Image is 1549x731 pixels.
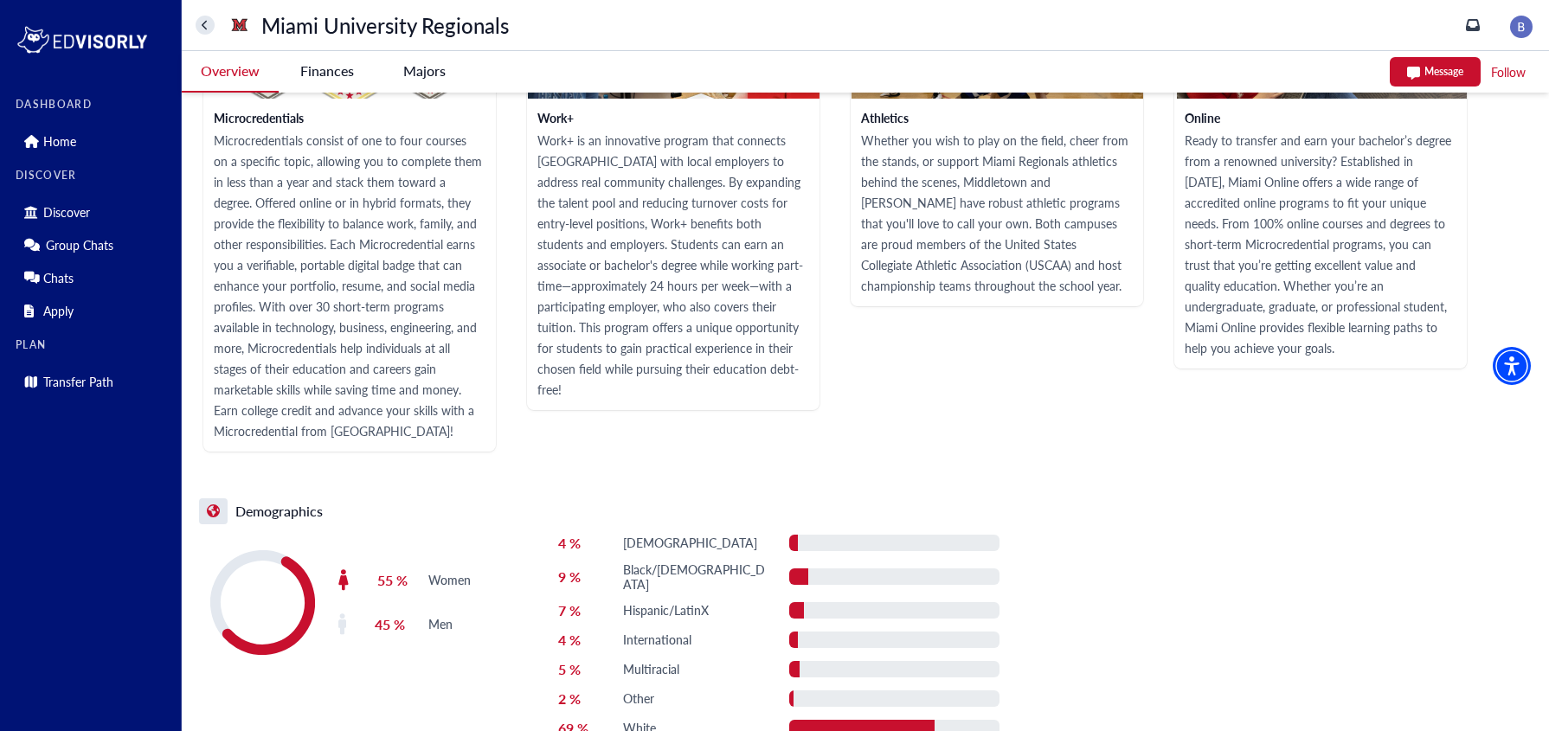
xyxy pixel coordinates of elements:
[43,304,74,318] p: Apply
[1493,347,1531,385] div: Accessibility Menu
[623,691,772,706] p: Other
[558,567,601,587] div: 9 %
[428,573,472,587] span: Women
[623,603,772,618] p: Hispanic/LatinX
[43,375,113,389] p: Transfer Path
[1489,61,1527,83] button: Follow
[16,99,170,111] label: DASHBOARD
[279,51,376,91] button: Finances
[623,562,772,592] p: Black/[DEMOGRAPHIC_DATA]
[623,535,772,550] p: [DEMOGRAPHIC_DATA]
[16,22,149,57] img: logo
[16,198,170,226] div: Discover
[16,368,170,395] div: Transfer Path
[43,271,74,285] p: Chats
[261,16,509,35] p: Miami University Regionals
[1185,109,1456,126] h5: Online
[376,51,472,91] button: Majors
[16,264,170,292] div: Chats
[1466,18,1480,32] a: inbox
[377,570,410,591] span: 55 %
[16,339,170,351] label: PLAN
[537,130,809,400] p: Work+ is an innovative program that connects [GEOGRAPHIC_DATA] with local employers to address re...
[196,16,215,35] button: home
[43,205,90,220] p: Discover
[558,689,601,709] div: 2 %
[16,231,170,259] div: Group Chats
[1510,16,1533,38] img: image
[861,109,1133,126] h5: Athletics
[182,51,279,93] button: Overview
[210,550,315,655] svg: 0
[861,130,1133,296] p: Whether you wish to play on the field, cheer from the stands, or support Miami Regionals athletic...
[43,134,76,149] p: Home
[558,533,601,554] div: 4 %
[214,109,485,126] h5: Microcredentials
[537,109,809,126] h5: Work+
[16,297,170,324] div: Apply
[428,617,472,632] span: Men
[226,11,254,39] img: universityName
[16,127,170,155] div: Home
[235,502,323,521] h5: Demographics
[623,632,772,647] p: International
[214,130,485,441] p: Microcredentials consist of one to four courses on a specific topic, allowing you to complete the...
[375,614,410,635] span: 45 %
[46,238,113,253] p: Group Chats
[558,600,601,621] div: 7 %
[623,662,772,676] p: Multiracial
[558,659,601,680] div: 5 %
[558,630,601,651] div: 4 %
[1185,130,1456,358] p: Ready to transfer and earn your bachelor’s degree from a renowned university? Established in [DAT...
[1390,57,1481,87] button: Message
[16,170,170,182] label: DISCOVER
